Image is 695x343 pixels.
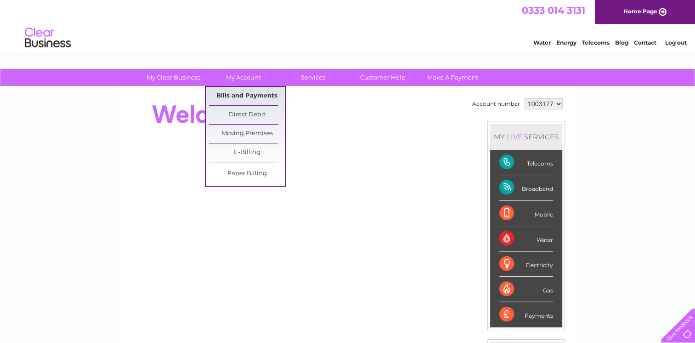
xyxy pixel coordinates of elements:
[556,39,576,46] a: Energy
[499,277,553,302] div: Gas
[205,69,281,86] a: My Account
[470,96,522,112] td: Account number
[499,175,553,200] div: Broadband
[499,302,553,327] div: Payments
[275,69,351,86] a: Services
[634,39,656,46] a: Contact
[499,201,553,226] div: Mobile
[209,106,285,124] a: Direct Debit
[131,5,565,45] div: Clear Business is a trading name of Verastar Limited (registered in [GEOGRAPHIC_DATA] No. 3667643...
[499,226,553,252] div: Water
[499,150,553,175] div: Telecoms
[665,39,686,46] a: Log out
[209,143,285,162] a: E-Billing
[522,5,585,16] a: 0333 014 3131
[615,39,628,46] a: Blog
[582,39,610,46] a: Telecoms
[24,24,71,52] img: logo.png
[209,165,285,183] a: Paper Billing
[505,132,524,141] div: LIVE
[499,252,553,277] div: Electricity
[490,124,562,150] div: MY SERVICES
[136,69,211,86] a: My Clear Business
[415,69,491,86] a: Make A Payment
[533,39,551,46] a: Water
[209,125,285,143] a: Moving Premises
[209,87,285,105] a: Bills and Payments
[345,69,421,86] a: Customer Help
